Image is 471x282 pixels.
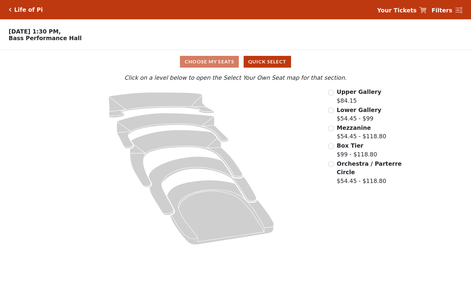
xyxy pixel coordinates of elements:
[337,107,381,113] span: Lower Gallery
[337,141,377,159] label: $99 - $118.80
[244,56,291,68] button: Quick Select
[337,142,363,149] span: Box Tier
[431,7,452,14] strong: Filters
[377,6,427,15] a: Your Tickets
[167,180,274,245] path: Orchestra / Parterre Circle - Seats Available: 22
[9,8,11,12] a: Click here to go back to filters
[337,159,402,185] label: $54.45 - $118.80
[337,160,402,176] span: Orchestra / Parterre Circle
[337,124,371,131] span: Mezzanine
[63,73,408,82] p: Click on a level below to open the Select Your Own Seat map for that section.
[431,6,462,15] a: Filters
[109,92,214,118] path: Upper Gallery - Seats Available: 163
[377,7,417,14] strong: Your Tickets
[337,106,381,123] label: $54.45 - $99
[337,88,381,95] span: Upper Gallery
[337,123,386,141] label: $54.45 - $118.80
[337,88,381,105] label: $84.15
[14,6,43,13] h5: Life of Pi
[117,113,229,149] path: Lower Gallery - Seats Available: 26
